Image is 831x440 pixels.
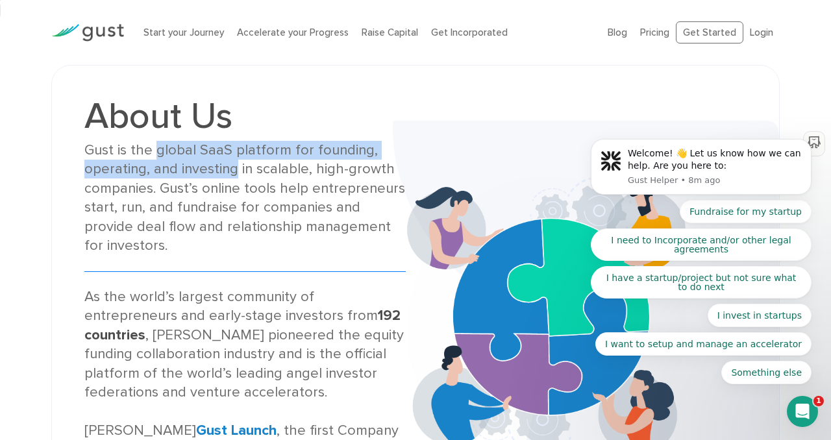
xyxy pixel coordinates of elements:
[196,422,277,439] a: Gust Launch
[51,24,124,42] img: Gust Logo
[84,307,401,343] strong: 192 countries
[362,27,418,38] a: Raise Capital
[813,396,824,406] span: 1
[84,141,406,256] div: Gust is the global SaaS platform for founding, operating, and investing in scalable, high-growth ...
[84,98,406,134] h1: About Us
[431,27,508,38] a: Get Incorporated
[237,27,349,38] a: Accelerate your Progress
[787,396,818,427] iframe: Intercom live chat
[143,27,224,38] a: Start your Journey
